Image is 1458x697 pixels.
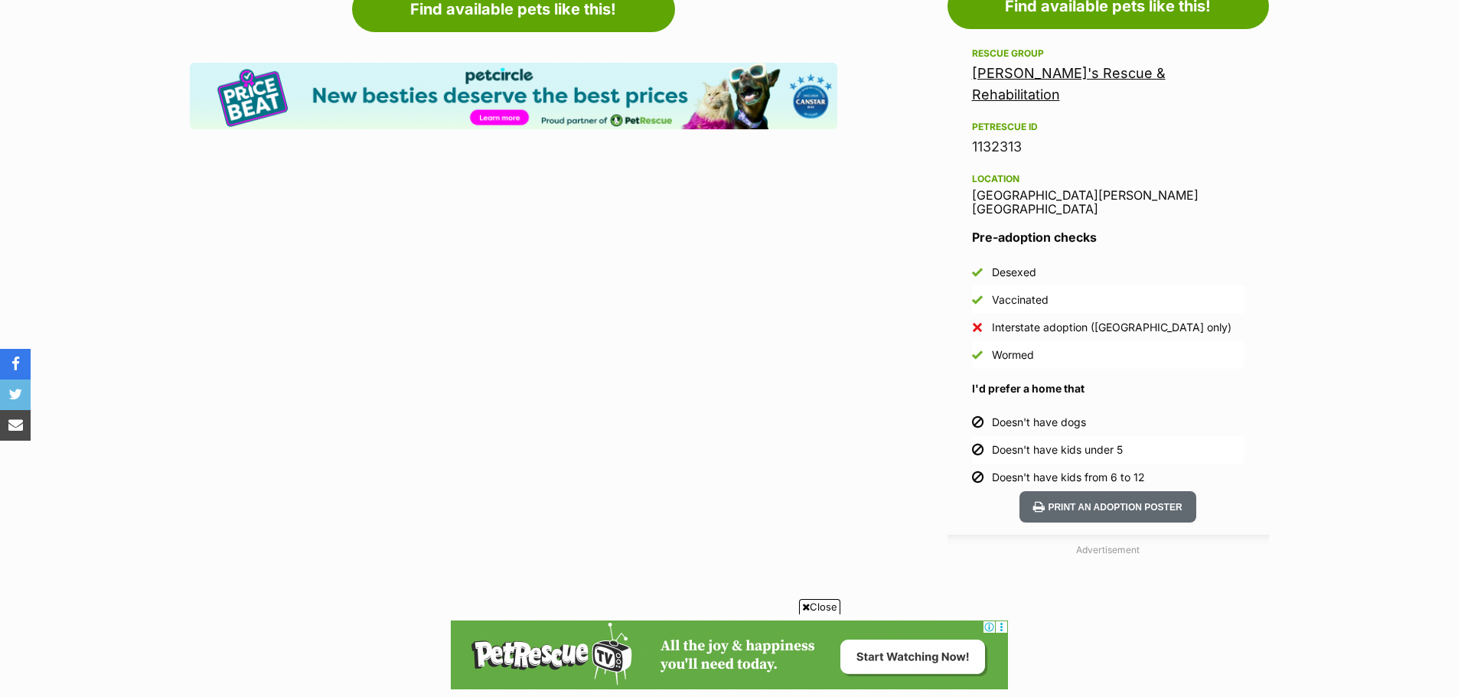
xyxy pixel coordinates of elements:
button: Print an adoption poster [1019,491,1195,523]
div: Doesn't have kids from 6 to 12 [992,470,1145,485]
div: Doesn't have dogs [992,415,1086,430]
img: Yes [972,295,983,305]
div: Doesn't have kids under 5 [992,442,1123,458]
iframe: Advertisement [451,620,1008,689]
div: Desexed [992,265,1036,280]
h4: I'd prefer a home that [972,381,1244,396]
span: Close [799,599,840,614]
div: PetRescue ID [972,121,1244,133]
a: [PERSON_NAME]'s Rescue & Rehabilitation [972,65,1166,103]
div: Interstate adoption ([GEOGRAPHIC_DATA] only) [992,320,1231,335]
div: [GEOGRAPHIC_DATA][PERSON_NAME][GEOGRAPHIC_DATA] [972,170,1244,217]
img: Yes [972,350,983,360]
div: Vaccinated [992,292,1049,308]
h3: Pre-adoption checks [972,228,1244,246]
div: Location [972,173,1244,185]
img: Pet Circle promo banner [190,63,837,129]
img: No [972,322,983,333]
img: Yes [972,267,983,278]
div: Rescue group [972,47,1244,60]
div: Wormed [992,347,1034,363]
div: 1132313 [972,136,1244,158]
